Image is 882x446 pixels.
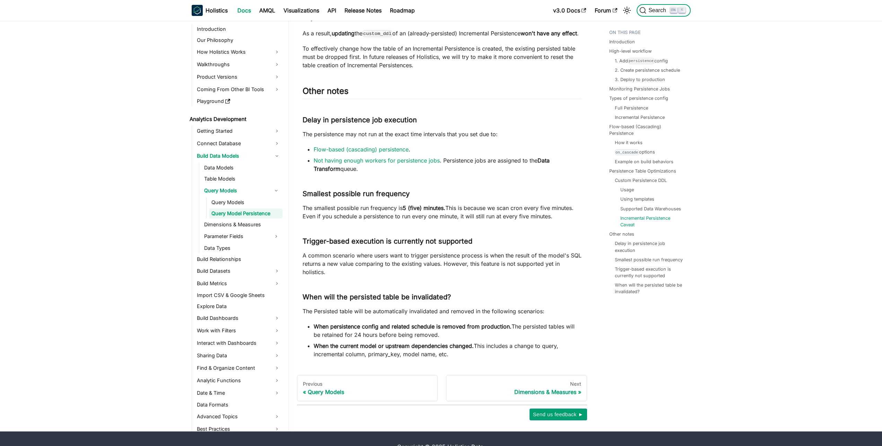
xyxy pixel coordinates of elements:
li: . Persistence jobs are assigned to the queue. [314,156,582,173]
a: Build Dashboards [195,313,282,324]
div: Query Models [303,388,432,395]
a: Using templates [620,196,654,202]
a: Sharing Data [195,350,282,361]
code: persistence [628,58,655,64]
a: Not having enough workers for persistence jobs [314,157,440,164]
a: Example on build behaviors [615,158,673,165]
a: Build Metrics [195,278,282,289]
a: Roadmap [386,5,419,16]
a: Introduction [609,38,635,45]
a: Delay in persistence job execution [615,240,684,253]
a: 1. Addpersistenceconfig [615,58,668,64]
a: v3.0 Docs [549,5,591,16]
strong: updating [332,30,355,37]
button: Switch between dark and light mode (currently light mode) [621,5,632,16]
a: Interact with Dashboards [195,338,282,349]
li: . [314,145,582,154]
a: Product Versions [195,71,282,82]
a: Coming From Other BI Tools [195,84,282,95]
strong: won't have any effect [521,30,577,37]
a: Supported Data Warehouses [620,205,681,212]
h2: Other notes [303,86,582,99]
a: PreviousQuery Models [297,375,438,401]
a: Query Models [209,198,282,207]
a: Flow-based (Cascading) Persistence [609,123,687,137]
span: Send us feedback ► [533,410,584,419]
code: custom_ddl [363,30,393,37]
button: Send us feedback ► [530,409,587,420]
a: Types of persistence config [609,95,668,102]
div: Previous [303,381,432,387]
a: 3. Deploy to production [615,76,665,83]
p: To effectively change how the table of an Incremental Persistence is created, the existing persis... [303,44,582,69]
a: Work with Filters [195,325,282,336]
a: Docs [233,5,255,16]
a: Best Practices [195,423,282,435]
a: Flow-based (cascading) persistence [314,146,409,153]
a: Persistence Table Optimizations [609,168,676,174]
h3: Trigger-based execution is currently not supported [303,237,582,246]
a: Other notes [609,231,634,237]
a: Advanced Topics [195,411,282,422]
a: Smallest possible run frequency [615,256,683,263]
a: Find & Organize Content [195,362,282,374]
a: Dimensions & Measures [202,220,282,229]
a: Custom Persistence DDL [615,177,667,184]
a: How it works [615,139,643,146]
a: Analytics Development [187,114,282,124]
div: Dimensions & Measures [452,388,581,395]
a: Our Philosophy [195,35,282,45]
button: Expand sidebar category 'Parameter Fields' [270,231,282,242]
a: AMQL [255,5,279,16]
a: Build Relationships [195,254,282,264]
a: Build Data Models [195,150,282,161]
h3: Delay in persistence job execution [303,116,582,124]
a: Data Models [202,163,282,173]
button: Search (Ctrl+K) [637,4,690,17]
a: Table Models [202,174,282,184]
a: Data Types [202,243,282,253]
b: Holistics [206,6,228,15]
a: Full Persistence [615,105,648,111]
a: Usage [620,186,634,193]
a: Playground [195,96,282,106]
a: Visualizations [279,5,323,16]
div: Next [452,381,581,387]
img: Holistics [192,5,203,16]
a: Connect Database [195,138,282,149]
a: Date & Time [195,387,282,399]
a: Explore Data [195,301,282,311]
kbd: K [679,7,685,13]
a: High-level workflow [609,48,652,54]
p: A common scenario where users want to trigger persistence process is when the result of the model... [303,251,582,276]
a: 2. Create persistence schedule [615,67,680,73]
span: Search [646,7,670,14]
a: How Holistics Works [195,46,282,58]
a: Forum [591,5,621,16]
nav: Docs sidebar [185,6,289,431]
a: HolisticsHolistics [192,5,228,16]
a: Trigger-based execution is currently not supported [615,266,684,279]
p: The persistence may not run at the exact time intervals that you set due to: [303,130,582,138]
strong: When the current model or upstream dependencies changed. [314,342,474,349]
a: When will the persisted table be invalidated? [615,282,684,295]
li: This includes a change to query, incremental column, primary_key, model name, etc. [314,342,582,358]
a: Getting Started [195,125,282,137]
a: Introduction [195,24,282,34]
a: Monitoring Persistence Jobs [609,86,670,92]
nav: Docs pages [297,375,587,401]
a: Walkthroughs [195,59,282,70]
li: The persisted tables will be retained for 24 hours before being removed. [314,322,582,339]
a: Data Formats [195,400,282,410]
p: As a result, the of an (already-persisted) Incremental Persistence . [303,29,582,37]
code: on_cascade [615,149,639,155]
button: Collapse sidebar category 'Query Models' [270,185,282,196]
p: The smallest possible run frequency is This is because we scan cron every five minutes. Even if y... [303,204,582,220]
a: Query Models [202,185,270,196]
strong: When persistence config and related schedule is removed from production. [314,323,512,330]
a: Incremental Persistence Caveat [620,215,681,228]
a: Incremental Persistence [615,114,665,121]
h3: Smallest possible run frequency [303,190,582,198]
a: API [323,5,340,16]
a: Build Datasets [195,265,282,277]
